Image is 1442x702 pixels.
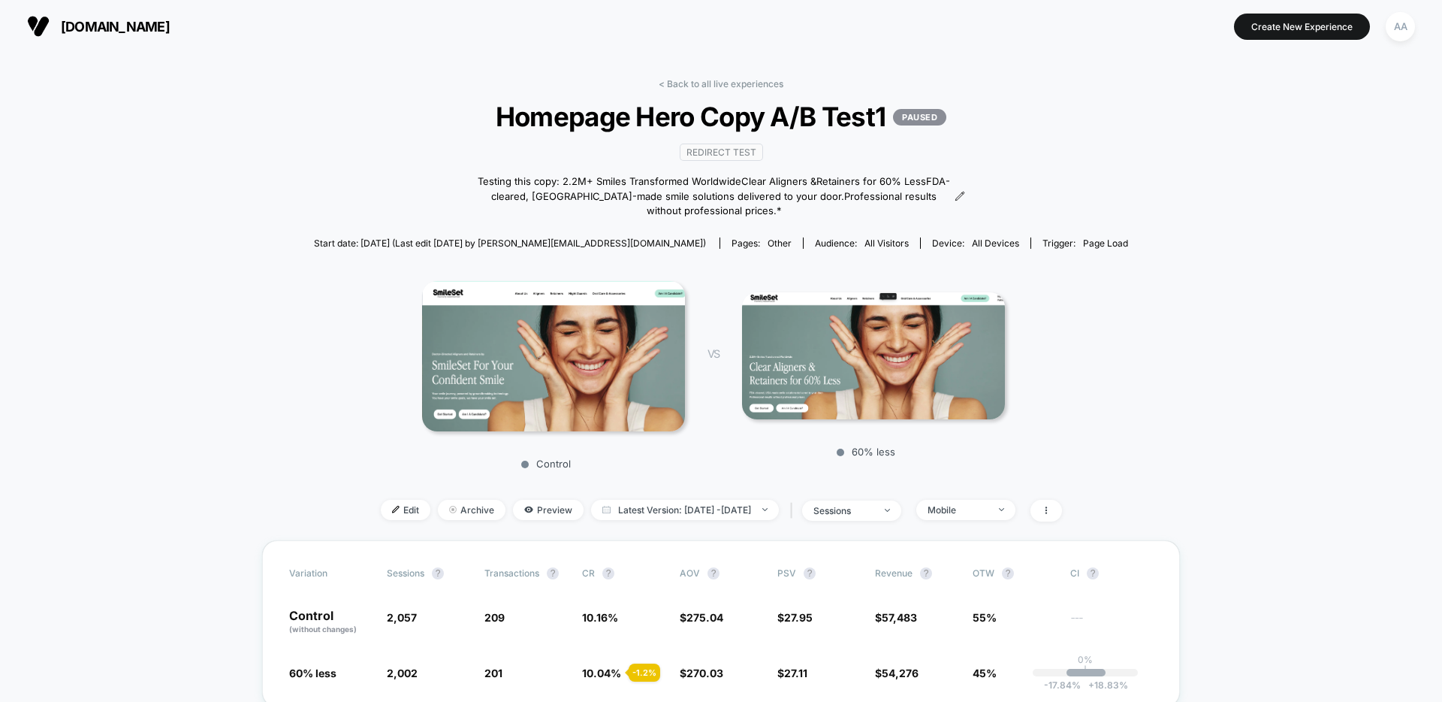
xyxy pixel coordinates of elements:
span: Edit [381,500,430,520]
span: 57,483 [882,611,917,624]
p: PAUSED [893,109,946,126]
button: [DOMAIN_NAME] [23,14,174,38]
span: 275.04 [686,611,723,624]
span: Preview [513,500,584,520]
button: Create New Experience [1234,14,1370,40]
img: 60% less main [742,292,1005,419]
span: Homepage Hero Copy A/B Test1 [354,101,1087,132]
span: 201 [484,667,502,679]
span: other [768,238,792,249]
button: ? [920,567,932,579]
span: 27.95 [784,611,813,624]
span: $ [680,667,723,679]
span: Device: [920,238,1030,249]
p: Control [415,458,677,470]
div: Mobile [928,504,988,516]
span: 45% [973,667,997,679]
span: -17.84 % [1044,679,1081,691]
div: sessions [813,505,873,516]
span: Page Load [1083,238,1128,249]
span: Archive [438,500,505,520]
button: ? [432,567,444,579]
div: Pages: [732,238,792,249]
span: CI [1070,567,1153,579]
span: Testing this copy: 2.2M+ Smiles Transformed WorldwideClear Aligners &Retainers for 60% LessFDA-cl... [477,174,951,219]
img: end [762,508,768,511]
span: 54,276 [882,667,919,679]
span: 60% less [289,667,336,679]
span: Revenue [875,567,913,579]
span: AOV [680,567,700,579]
span: + [1088,679,1094,691]
p: 60% less [735,446,997,458]
img: edit [392,506,400,513]
div: - 1.2 % [629,664,660,682]
button: ? [547,567,559,579]
img: calendar [602,506,611,513]
span: Variation [289,567,372,579]
button: ? [602,567,614,579]
span: 10.16 % [582,611,618,624]
div: AA [1386,12,1415,41]
span: $ [777,667,807,679]
div: Audience: [815,238,909,249]
span: All Visitors [864,238,909,249]
img: Visually logo [27,15,50,38]
span: Latest Version: [DATE] - [DATE] [591,500,779,520]
button: ? [1087,567,1099,579]
span: Redirect Test [680,144,763,161]
span: 2,002 [387,667,418,679]
span: $ [777,611,813,624]
p: 0% [1078,654,1093,665]
span: Start date: [DATE] (Last edit [DATE] by [PERSON_NAME][EMAIL_ADDRESS][DOMAIN_NAME]) [314,238,706,249]
span: all devices [972,238,1019,249]
div: Trigger: [1042,238,1128,249]
span: $ [680,611,723,624]
span: 270.03 [686,667,723,679]
span: Transactions [484,567,539,579]
span: VS [707,347,719,360]
span: 27.11 [784,667,807,679]
a: < Back to all live experiences [659,78,783,89]
span: --- [1070,613,1153,635]
button: ? [707,567,719,579]
button: ? [804,567,816,579]
span: 55% [973,611,997,624]
span: 18.83 % [1081,679,1128,691]
span: OTW [973,567,1055,579]
img: Control main [422,281,685,431]
button: ? [1002,567,1014,579]
span: CR [582,567,595,579]
span: | [786,500,802,522]
span: $ [875,611,917,624]
span: Sessions [387,567,424,579]
p: | [1084,665,1087,676]
span: 10.04 % [582,667,621,679]
img: end [449,506,457,513]
span: PSV [777,567,796,579]
span: $ [875,667,919,679]
span: (without changes) [289,625,357,634]
img: end [999,508,1004,511]
button: AA [1381,11,1419,42]
p: Control [289,610,372,635]
span: 209 [484,611,505,624]
span: 2,057 [387,611,417,624]
span: [DOMAIN_NAME] [61,19,170,35]
img: end [885,509,890,512]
